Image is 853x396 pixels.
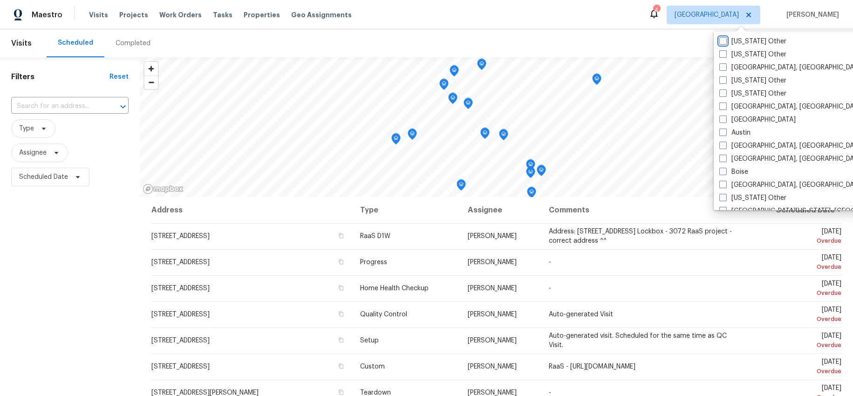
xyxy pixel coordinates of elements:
[143,184,184,194] a: Mapbox homepage
[109,72,129,82] div: Reset
[756,367,841,376] div: Overdue
[719,76,786,85] label: [US_STATE] Other
[151,197,353,223] th: Address
[450,65,459,80] div: Map marker
[32,10,62,20] span: Maestro
[468,233,517,239] span: [PERSON_NAME]
[468,337,517,344] span: [PERSON_NAME]
[360,285,429,292] span: Home Health Checkup
[756,262,841,272] div: Overdue
[783,10,839,20] span: [PERSON_NAME]
[151,259,210,266] span: [STREET_ADDRESS]
[19,124,34,133] span: Type
[719,167,748,177] label: Boise
[11,99,102,114] input: Search for an address...
[151,337,210,344] span: [STREET_ADDRESS]
[468,363,517,370] span: [PERSON_NAME]
[151,389,259,396] span: [STREET_ADDRESS][PERSON_NAME]
[439,79,449,93] div: Map marker
[159,10,202,20] span: Work Orders
[457,179,466,194] div: Map marker
[448,93,457,107] div: Map marker
[116,100,130,113] button: Open
[549,333,727,348] span: Auto-generated visit. Scheduled for the same time as QC Visit.
[151,285,210,292] span: [STREET_ADDRESS]
[468,285,517,292] span: [PERSON_NAME]
[464,98,473,112] div: Map marker
[360,259,387,266] span: Progress
[527,187,536,201] div: Map marker
[337,362,345,370] button: Copy Address
[756,359,841,376] span: [DATE]
[337,336,345,344] button: Copy Address
[244,10,280,20] span: Properties
[549,389,551,396] span: -
[549,259,551,266] span: -
[537,165,546,179] div: Map marker
[719,37,786,46] label: [US_STATE] Other
[291,10,352,20] span: Geo Assignments
[360,363,385,370] span: Custom
[19,148,47,157] span: Assignee
[756,288,841,298] div: Overdue
[499,129,508,143] div: Map marker
[526,167,535,181] div: Map marker
[549,285,551,292] span: -
[89,10,108,20] span: Visits
[756,307,841,324] span: [DATE]
[756,314,841,324] div: Overdue
[58,38,93,48] div: Scheduled
[19,172,68,182] span: Scheduled Date
[477,59,486,73] div: Map marker
[756,341,841,350] div: Overdue
[719,193,786,203] label: [US_STATE] Other
[151,363,210,370] span: [STREET_ADDRESS]
[151,233,210,239] span: [STREET_ADDRESS]
[719,50,786,59] label: [US_STATE] Other
[360,311,407,318] span: Quality Control
[549,228,732,244] span: Address: [STREET_ADDRESS] Lockbox - 3072 RaaS project - correct address ^^
[719,128,751,137] label: Austin
[526,159,535,174] div: Map marker
[213,12,232,18] span: Tasks
[460,197,541,223] th: Assignee
[468,389,517,396] span: [PERSON_NAME]
[480,128,490,142] div: Map marker
[116,39,150,48] div: Completed
[140,57,853,197] canvas: Map
[653,6,660,15] div: 4
[549,311,613,318] span: Auto-generated Visit
[756,254,841,272] span: [DATE]
[144,75,158,89] button: Zoom out
[360,389,391,396] span: Teardown
[756,280,841,298] span: [DATE]
[756,228,841,246] span: [DATE]
[756,333,841,350] span: [DATE]
[360,233,390,239] span: RaaS D1W
[119,10,148,20] span: Projects
[675,10,739,20] span: [GEOGRAPHIC_DATA]
[337,310,345,318] button: Copy Address
[353,197,461,223] th: Type
[541,197,749,223] th: Comments
[719,89,786,98] label: [US_STATE] Other
[360,337,379,344] span: Setup
[756,236,841,246] div: Overdue
[11,33,32,54] span: Visits
[549,363,635,370] span: RaaS - [URL][DOMAIN_NAME]
[592,74,601,88] div: Map marker
[337,258,345,266] button: Copy Address
[391,133,401,148] div: Map marker
[749,197,842,223] th: Scheduled Date ↑
[719,115,796,124] label: [GEOGRAPHIC_DATA]
[151,311,210,318] span: [STREET_ADDRESS]
[144,62,158,75] button: Zoom in
[337,284,345,292] button: Copy Address
[468,311,517,318] span: [PERSON_NAME]
[337,232,345,240] button: Copy Address
[408,129,417,143] div: Map marker
[11,72,109,82] h1: Filters
[468,259,517,266] span: [PERSON_NAME]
